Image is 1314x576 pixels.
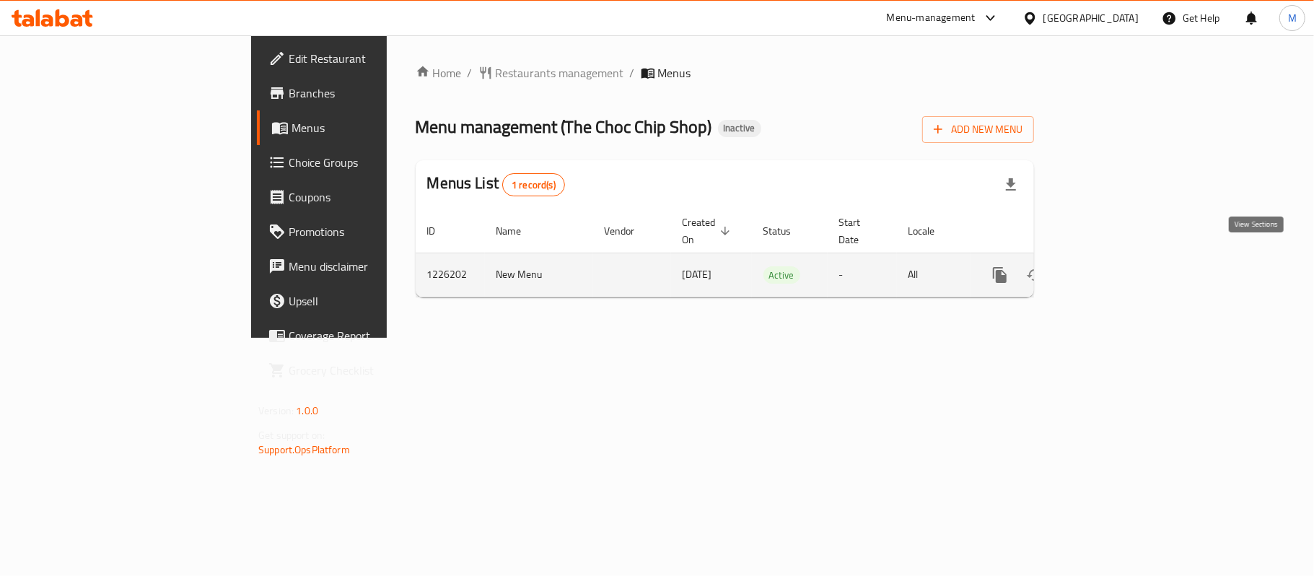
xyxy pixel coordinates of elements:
button: Change Status [1017,258,1052,292]
span: Coverage Report [289,327,459,344]
span: Branches [289,84,459,102]
span: Promotions [289,223,459,240]
span: Version: [258,401,294,420]
div: Active [763,266,800,284]
span: Edit Restaurant [289,50,459,67]
a: Grocery Checklist [257,353,470,388]
span: Menus [292,119,459,136]
a: Upsell [257,284,470,318]
span: M [1288,10,1297,26]
span: Grocery Checklist [289,362,459,379]
span: Get support on: [258,426,325,445]
span: [DATE] [683,265,712,284]
th: Actions [971,209,1133,253]
td: All [897,253,971,297]
span: Coupons [289,188,459,206]
td: New Menu [485,253,593,297]
a: Branches [257,76,470,110]
span: Upsell [289,292,459,310]
li: / [630,64,635,82]
a: Restaurants management [478,64,624,82]
div: Export file [994,167,1028,202]
span: Status [763,222,810,240]
span: Restaurants management [496,64,624,82]
span: Created On [683,214,735,248]
span: Active [763,267,800,284]
div: Inactive [718,120,761,137]
a: Promotions [257,214,470,249]
div: Total records count [502,173,565,196]
a: Coupons [257,180,470,214]
a: Coverage Report [257,318,470,353]
button: Add New Menu [922,116,1034,143]
span: Menus [658,64,691,82]
div: [GEOGRAPHIC_DATA] [1043,10,1139,26]
a: Menu disclaimer [257,249,470,284]
span: Inactive [718,122,761,134]
span: Locale [908,222,954,240]
a: Choice Groups [257,145,470,180]
a: Edit Restaurant [257,41,470,76]
span: Menu management ( The Choc Chip Shop ) [416,110,712,143]
span: 1 record(s) [503,178,564,192]
span: Name [496,222,540,240]
nav: breadcrumb [416,64,1034,82]
table: enhanced table [416,209,1133,297]
td: - [828,253,897,297]
span: Add New Menu [934,121,1022,139]
a: Menus [257,110,470,145]
span: Choice Groups [289,154,459,171]
div: Menu-management [887,9,976,27]
span: Menu disclaimer [289,258,459,275]
button: more [983,258,1017,292]
span: Start Date [839,214,880,248]
h2: Menus List [427,173,565,196]
span: Vendor [605,222,654,240]
span: 1.0.0 [296,401,318,420]
span: ID [427,222,455,240]
a: Support.OpsPlatform [258,440,350,459]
